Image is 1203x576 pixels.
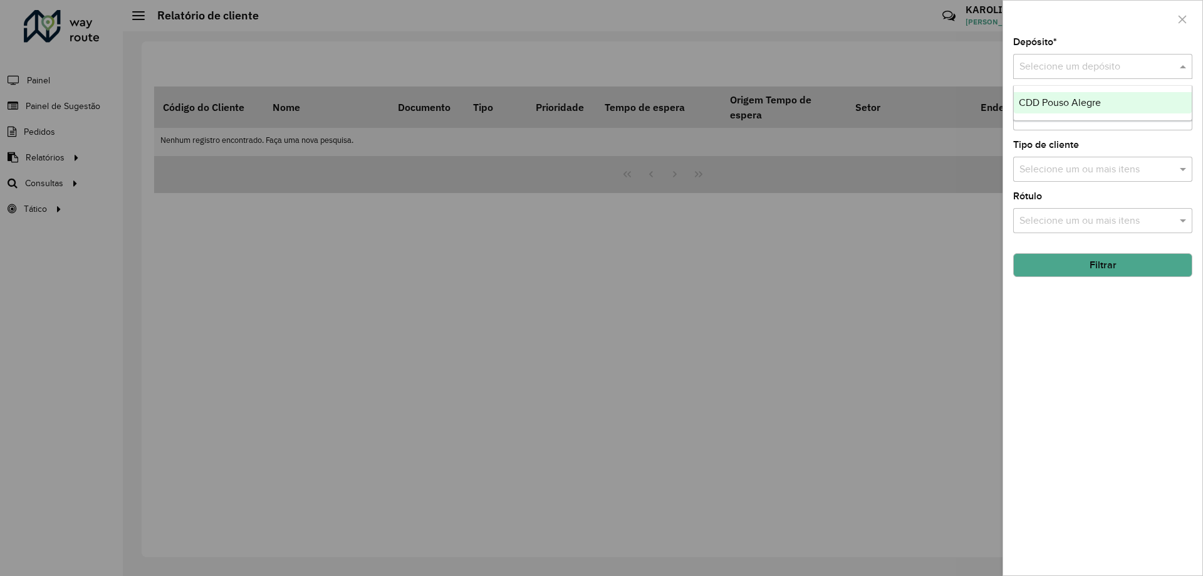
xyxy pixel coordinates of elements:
[1019,97,1101,108] span: CDD Pouso Alegre
[1013,85,1192,121] ng-dropdown-panel: Options list
[1013,253,1192,277] button: Filtrar
[1013,189,1042,204] label: Rótulo
[1013,34,1057,50] label: Depósito
[1013,137,1079,152] label: Tipo de cliente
